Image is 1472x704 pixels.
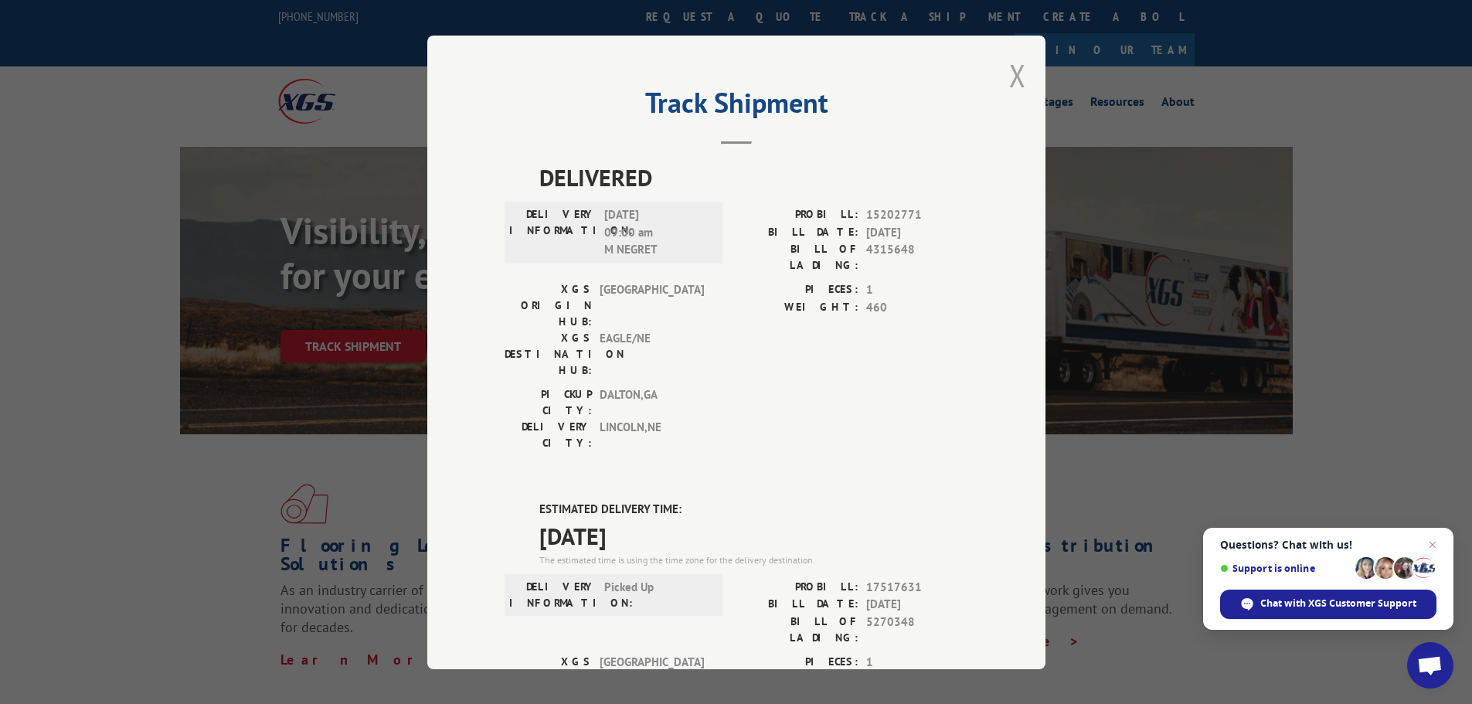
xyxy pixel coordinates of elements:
label: WEIGHT: [736,298,858,316]
span: 5270348 [866,613,968,645]
span: Chat with XGS Customer Support [1260,597,1416,610]
span: [DATE] [866,596,968,614]
label: BILL OF LADING: [736,241,858,274]
label: DELIVERY INFORMATION: [509,578,597,610]
span: 17517631 [866,578,968,596]
span: 15202771 [866,206,968,224]
label: BILL OF LADING: [736,613,858,645]
span: Questions? Chat with us! [1220,539,1436,551]
label: XGS DESTINATION HUB: [505,330,592,379]
span: Close chat [1423,536,1442,554]
span: Picked Up [604,578,709,610]
label: DELIVERY INFORMATION: [509,206,597,259]
label: BILL DATE: [736,596,858,614]
div: Open chat [1407,642,1453,689]
label: PICKUP CITY: [505,386,592,419]
span: Support is online [1220,563,1350,574]
span: [DATE] 09:00 am M NEGRET [604,206,709,259]
span: 460 [866,298,968,316]
span: DELIVERED [539,160,968,195]
label: XGS ORIGIN HUB: [505,281,592,330]
span: [GEOGRAPHIC_DATA] [600,653,704,702]
span: [DATE] [539,518,968,553]
label: PROBILL: [736,206,858,224]
div: Chat with XGS Customer Support [1220,590,1436,619]
span: EAGLE/NE [600,330,704,379]
span: [DATE] [866,223,968,241]
span: DALTON , GA [600,386,704,419]
span: LINCOLN , NE [600,419,704,451]
label: PIECES: [736,653,858,671]
label: BILL DATE: [736,223,858,241]
span: 1 [866,281,968,299]
button: Close modal [1009,55,1026,96]
span: 4315648 [866,241,968,274]
label: XGS ORIGIN HUB: [505,653,592,702]
h2: Track Shipment [505,92,968,121]
div: The estimated time is using the time zone for the delivery destination. [539,553,968,566]
label: DELIVERY CITY: [505,419,592,451]
span: [GEOGRAPHIC_DATA] [600,281,704,330]
label: PIECES: [736,281,858,299]
label: PROBILL: [736,578,858,596]
label: ESTIMATED DELIVERY TIME: [539,501,968,519]
span: 1 [866,653,968,671]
